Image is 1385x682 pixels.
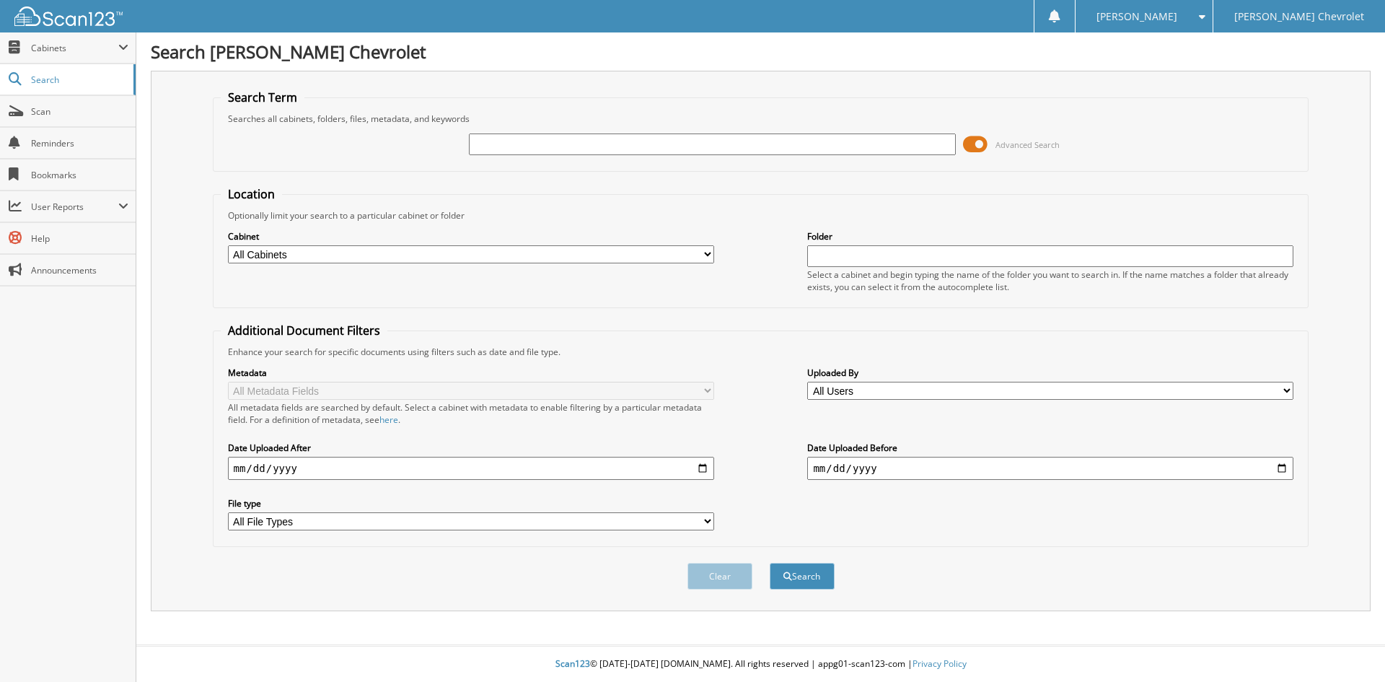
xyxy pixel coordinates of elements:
[31,201,118,213] span: User Reports
[31,264,128,276] span: Announcements
[31,137,128,149] span: Reminders
[151,40,1371,64] h1: Search [PERSON_NAME] Chevrolet
[221,89,304,105] legend: Search Term
[807,457,1293,480] input: end
[31,42,118,54] span: Cabinets
[1234,12,1364,21] span: [PERSON_NAME] Chevrolet
[379,414,398,426] a: here
[31,169,128,181] span: Bookmarks
[221,186,282,202] legend: Location
[31,232,128,245] span: Help
[555,657,590,670] span: Scan123
[807,442,1293,454] label: Date Uploaded Before
[14,6,123,26] img: scan123-logo-white.svg
[228,457,714,480] input: start
[1096,12,1177,21] span: [PERSON_NAME]
[221,323,387,338] legend: Additional Document Filters
[807,268,1293,293] div: Select a cabinet and begin typing the name of the folder you want to search in. If the name match...
[221,209,1301,222] div: Optionally limit your search to a particular cabinet or folder
[228,367,714,379] label: Metadata
[221,346,1301,358] div: Enhance your search for specific documents using filters such as date and file type.
[228,442,714,454] label: Date Uploaded After
[136,647,1385,682] div: © [DATE]-[DATE] [DOMAIN_NAME]. All rights reserved | appg01-scan123-com |
[807,367,1293,379] label: Uploaded By
[913,657,967,670] a: Privacy Policy
[807,230,1293,242] label: Folder
[31,105,128,118] span: Scan
[228,401,714,426] div: All metadata fields are searched by default. Select a cabinet with metadata to enable filtering b...
[995,139,1060,150] span: Advanced Search
[228,497,714,510] label: File type
[228,230,714,242] label: Cabinet
[770,563,835,590] button: Search
[31,74,126,86] span: Search
[687,563,752,590] button: Clear
[221,113,1301,125] div: Searches all cabinets, folders, files, metadata, and keywords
